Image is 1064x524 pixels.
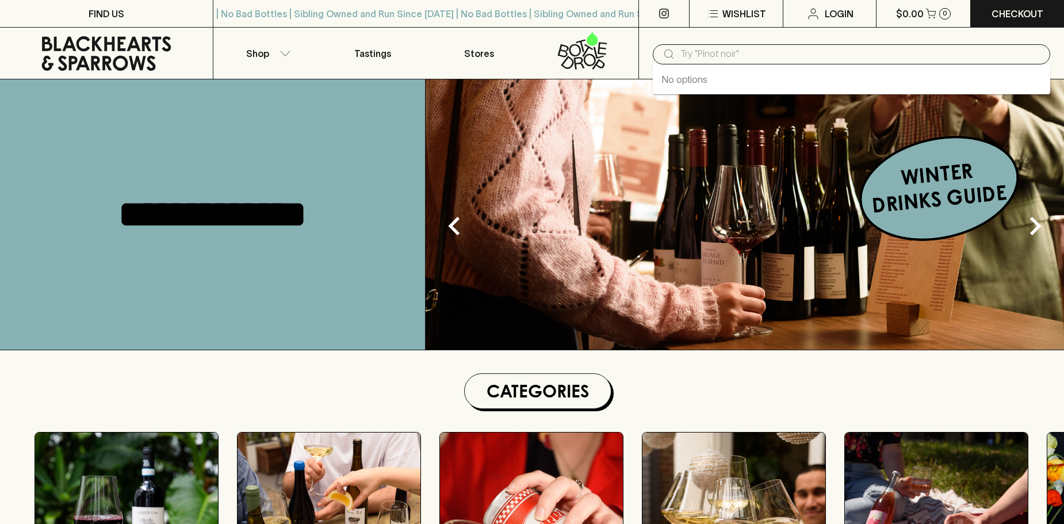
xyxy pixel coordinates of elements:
[246,47,269,60] p: Shop
[89,7,124,21] p: FIND US
[943,10,947,17] p: 0
[722,7,766,21] p: Wishlist
[680,45,1041,63] input: Try "Pinot noir"
[354,47,391,60] p: Tastings
[1012,203,1058,249] button: Next
[464,47,494,60] p: Stores
[896,7,924,21] p: $0.00
[426,28,533,79] a: Stores
[992,7,1043,21] p: Checkout
[213,28,320,79] button: Shop
[825,7,854,21] p: Login
[469,378,606,404] h1: Categories
[320,28,426,79] a: Tastings
[653,64,1050,94] div: No options
[426,79,1064,350] img: optimise
[431,203,477,249] button: Previous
